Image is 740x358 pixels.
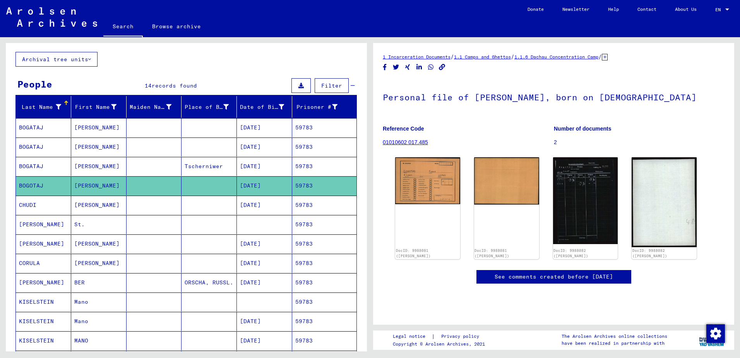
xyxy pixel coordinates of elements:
[237,234,292,253] mat-cell: [DATE]
[16,331,71,350] mat-cell: KISELSTEIN
[71,331,127,350] mat-cell: MANO
[706,324,725,343] img: Change consent
[292,138,356,157] mat-cell: 59783
[103,17,143,37] a: Search
[237,157,292,176] mat-cell: [DATE]
[404,62,412,72] button: Share on Xing
[632,157,697,247] img: 002.jpg
[292,331,356,350] mat-cell: 59783
[71,234,127,253] mat-cell: [PERSON_NAME]
[71,293,127,312] mat-cell: Mano
[392,62,400,72] button: Share on Twitter
[16,312,71,331] mat-cell: KISELSTEIN
[292,176,356,195] mat-cell: 59783
[237,273,292,292] mat-cell: [DATE]
[71,157,127,176] mat-cell: [PERSON_NAME]
[383,139,428,145] a: 01010602 017.485
[292,312,356,331] mat-cell: 59783
[16,196,71,215] mat-cell: CHUDI
[182,96,237,118] mat-header-cell: Place of Birth
[562,340,667,347] p: have been realized in partnership with
[237,254,292,273] mat-cell: [DATE]
[395,157,460,204] img: 001.jpg
[71,196,127,215] mat-cell: [PERSON_NAME]
[393,332,488,341] div: |
[514,54,598,60] a: 1.1.6 Dachau Concentration Camp
[143,17,210,36] a: Browse archive
[15,52,98,67] button: Archival tree units
[130,101,182,113] div: Maiden Name
[152,82,197,89] span: records found
[383,79,725,114] h1: Personal file of [PERSON_NAME], born on [DEMOGRAPHIC_DATA]
[396,248,431,258] a: DocID: 9988081 ([PERSON_NAME])
[292,273,356,292] mat-cell: 59783
[381,62,389,72] button: Share on Facebook
[19,101,71,113] div: Last Name
[554,126,612,132] b: Number of documents
[295,101,347,113] div: Prisoner #
[17,77,52,91] div: People
[240,103,284,111] div: Date of Birth
[16,157,71,176] mat-cell: BOGATAJ
[71,254,127,273] mat-cell: [PERSON_NAME]
[16,138,71,157] mat-cell: BOGATAJ
[697,330,726,349] img: yv_logo.png
[74,101,126,113] div: First Name
[292,157,356,176] mat-cell: 59783
[71,118,127,137] mat-cell: [PERSON_NAME]
[474,248,509,258] a: DocID: 9988081 ([PERSON_NAME])
[182,157,237,176] mat-cell: Tscherniwer
[182,273,237,292] mat-cell: ORSCHA, RUSSL.
[16,96,71,118] mat-header-cell: Last Name
[427,62,435,72] button: Share on WhatsApp
[474,157,539,205] img: 002.jpg
[237,118,292,137] mat-cell: [DATE]
[71,215,127,234] mat-cell: St.
[16,118,71,137] mat-cell: BOGATAJ
[185,103,229,111] div: Place of Birth
[451,53,454,60] span: /
[237,96,292,118] mat-header-cell: Date of Birth
[237,196,292,215] mat-cell: [DATE]
[292,118,356,137] mat-cell: 59783
[74,103,116,111] div: First Name
[321,82,342,89] span: Filter
[315,78,349,93] button: Filter
[632,248,667,258] a: DocID: 9988082 ([PERSON_NAME])
[16,176,71,195] mat-cell: BOGOTAJ
[553,248,588,258] a: DocID: 9988082 ([PERSON_NAME])
[185,101,238,113] div: Place of Birth
[292,196,356,215] mat-cell: 59783
[415,62,423,72] button: Share on LinkedIn
[393,332,432,341] a: Legal notice
[383,126,424,132] b: Reference Code
[292,234,356,253] mat-cell: 59783
[553,157,618,244] img: 001.jpg
[511,53,514,60] span: /
[598,53,602,60] span: /
[383,54,451,60] a: 1 Incarceration Documents
[16,293,71,312] mat-cell: KISELSTEIN
[292,96,356,118] mat-header-cell: Prisoner #
[495,273,613,281] a: See comments created before [DATE]
[6,7,97,27] img: Arolsen_neg.svg
[393,341,488,348] p: Copyright © Arolsen Archives, 2021
[240,101,294,113] div: Date of Birth
[237,331,292,350] mat-cell: [DATE]
[16,273,71,292] mat-cell: [PERSON_NAME]
[237,176,292,195] mat-cell: [DATE]
[71,96,127,118] mat-header-cell: First Name
[562,333,667,340] p: The Arolsen Archives online collections
[71,176,127,195] mat-cell: [PERSON_NAME]
[295,103,337,111] div: Prisoner #
[71,312,127,331] mat-cell: Mano
[19,103,61,111] div: Last Name
[71,138,127,157] mat-cell: [PERSON_NAME]
[237,312,292,331] mat-cell: [DATE]
[145,82,152,89] span: 14
[715,7,724,12] span: EN
[16,234,71,253] mat-cell: [PERSON_NAME]
[435,332,488,341] a: Privacy policy
[16,254,71,273] mat-cell: CORULA
[71,273,127,292] mat-cell: BER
